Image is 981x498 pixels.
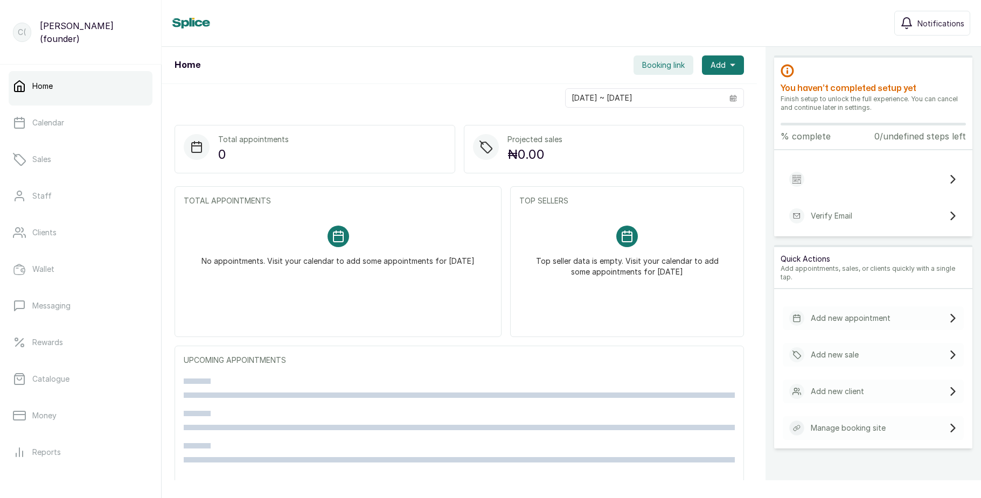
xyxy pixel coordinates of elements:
[781,264,966,282] p: Add appointments, sales, or clients quickly with a single tap.
[32,447,61,458] p: Reports
[32,264,54,275] p: Wallet
[32,154,51,165] p: Sales
[18,27,26,38] p: C(
[566,89,723,107] input: Select date
[32,374,69,384] p: Catalogue
[32,410,57,421] p: Money
[32,191,52,201] p: Staff
[781,82,966,95] h2: You haven’t completed setup yet
[811,349,859,360] p: Add new sale
[218,145,289,164] p: 0
[874,130,966,143] p: 0/undefined steps left
[729,94,737,102] svg: calendar
[781,95,966,112] p: Finish setup to unlock the full experience. You can cancel and continue later in settings.
[9,327,152,357] a: Rewards
[781,130,831,143] p: % complete
[184,355,735,366] p: UPCOMING APPOINTMENTS
[9,364,152,394] a: Catalogue
[201,247,475,266] p: No appointments. Visit your calendar to add some appointments for [DATE]
[642,60,685,71] span: Booking link
[40,19,148,45] p: [PERSON_NAME] (founder)
[811,313,890,324] p: Add new appointment
[507,134,562,145] p: Projected sales
[711,60,726,71] span: Add
[9,71,152,101] a: Home
[175,59,200,72] h1: Home
[32,300,71,311] p: Messaging
[9,108,152,138] a: Calendar
[184,195,492,206] p: TOTAL APPOINTMENTS
[811,423,886,433] p: Manage booking site
[9,254,152,284] a: Wallet
[9,218,152,248] a: Clients
[781,254,966,264] p: Quick Actions
[32,117,64,128] p: Calendar
[32,227,57,238] p: Clients
[702,55,744,75] button: Add
[519,195,735,206] p: TOP SELLERS
[9,401,152,431] a: Money
[218,134,289,145] p: Total appointments
[507,145,562,164] p: ₦0.00
[811,386,864,397] p: Add new client
[634,55,693,75] button: Booking link
[9,144,152,174] a: Sales
[532,247,722,277] p: Top seller data is empty. Visit your calendar to add some appointments for [DATE]
[811,211,852,221] p: Verify Email
[9,291,152,321] a: Messaging
[894,11,970,36] button: Notifications
[32,337,63,348] p: Rewards
[917,18,964,29] span: Notifications
[9,437,152,467] a: Reports
[9,181,152,211] a: Staff
[32,81,53,92] p: Home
